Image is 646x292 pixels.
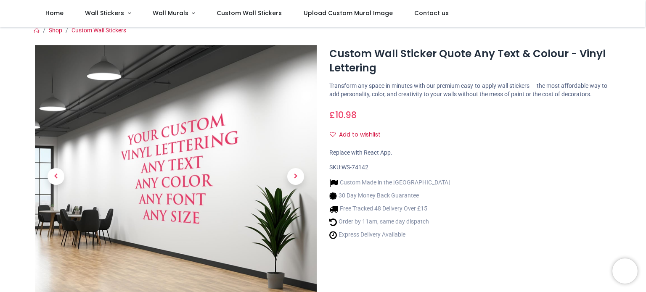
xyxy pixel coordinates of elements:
span: Next [287,168,304,185]
button: Add to wishlistAdd to wishlist [329,128,388,142]
span: Upload Custom Mural Image [304,9,393,17]
span: 10.98 [335,109,357,121]
li: 30 Day Money Back Guarantee [329,192,450,200]
li: Order by 11am, same day dispatch [329,218,450,226]
iframe: Brevo live chat [612,258,638,284]
div: SKU: [329,163,611,172]
span: Home [45,9,64,17]
h1: Custom Wall Sticker Quote Any Text & Colour - Vinyl Lettering [329,47,611,76]
p: Transform any space in minutes with our premium easy-to-apply wall stickers — the most affordable... [329,82,611,98]
a: Previous [35,84,77,268]
span: Custom Wall Stickers [217,9,282,17]
span: Wall Stickers [85,9,124,17]
li: Free Tracked 48 Delivery Over £15 [329,205,450,213]
span: WS-74142 [342,164,368,171]
li: Express Delivery Available [329,231,450,239]
span: Wall Murals [153,9,188,17]
i: Add to wishlist [330,132,336,137]
a: Shop [49,27,62,34]
span: Contact us [414,9,449,17]
div: Replace with React App. [329,149,611,157]
span: £ [329,109,357,121]
a: Next [275,84,317,268]
li: Custom Made in the [GEOGRAPHIC_DATA] [329,179,450,187]
span: Previous [48,168,64,185]
a: Custom Wall Stickers [71,27,126,34]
